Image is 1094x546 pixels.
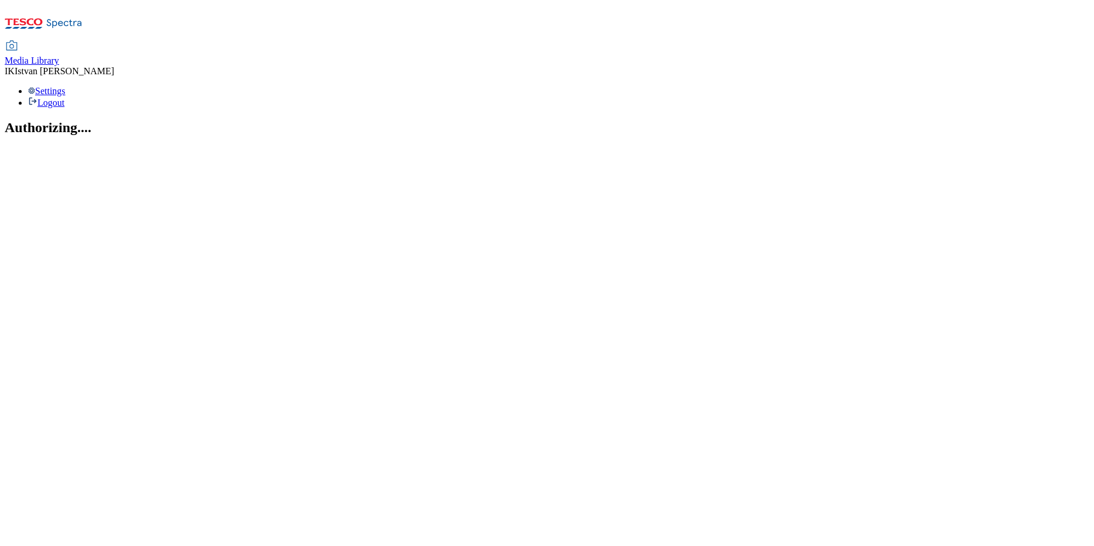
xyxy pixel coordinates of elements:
a: Settings [28,86,66,96]
a: Media Library [5,42,59,66]
a: Logout [28,98,64,108]
span: Media Library [5,56,59,65]
h2: Authorizing.... [5,120,1089,136]
span: IK [5,66,15,76]
span: Istvan [PERSON_NAME] [15,66,114,76]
